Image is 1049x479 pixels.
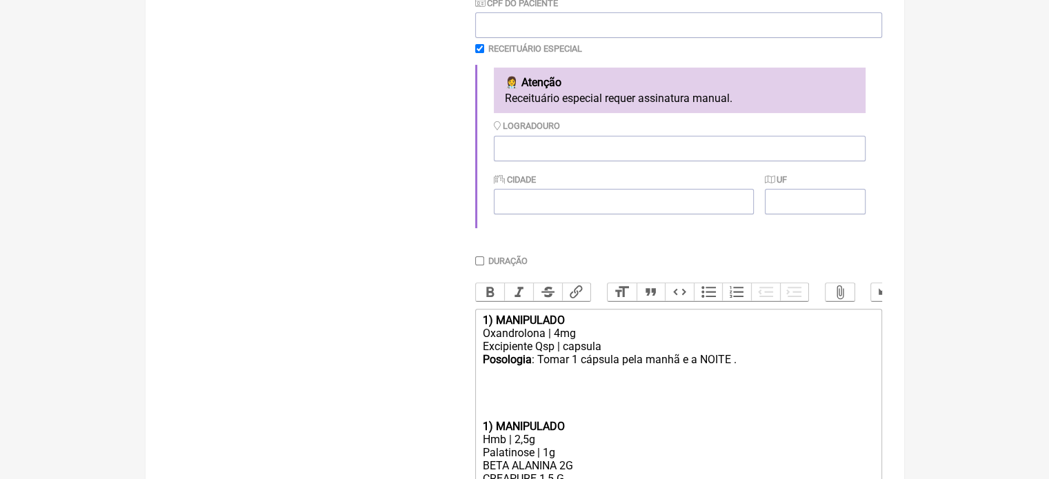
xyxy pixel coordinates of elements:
[504,283,533,301] button: Italic
[482,353,874,380] div: : Tomar 1 cápsula pela manhã e a NOITE . ㅤ
[482,446,874,459] div: Palatinose | 1g
[765,174,787,185] label: UF
[722,283,751,301] button: Numbers
[562,283,591,301] button: Link
[482,314,564,327] strong: 1) MANIPULADO
[476,283,505,301] button: Bold
[608,283,637,301] button: Heading
[637,283,666,301] button: Quote
[482,340,874,353] div: Excipiente Qsp | capsula
[494,174,536,185] label: Cidade
[482,433,874,446] div: Hmb | 2,5g
[482,327,874,340] div: Oxandrolona | 4mg
[780,283,809,301] button: Increase Level
[871,283,900,301] button: Undo
[694,283,723,301] button: Bullets
[482,353,531,366] strong: Posologia
[505,76,855,89] h4: 👩‍⚕️ Atenção
[533,283,562,301] button: Strikethrough
[665,283,694,301] button: Code
[826,283,855,301] button: Attach Files
[494,121,560,131] label: Logradouro
[482,420,564,433] strong: 1) MANIPULADO
[751,283,780,301] button: Decrease Level
[488,43,582,54] label: Receituário Especial
[505,92,855,105] p: Receituário especial requer assinatura manual.
[488,256,528,266] label: Duração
